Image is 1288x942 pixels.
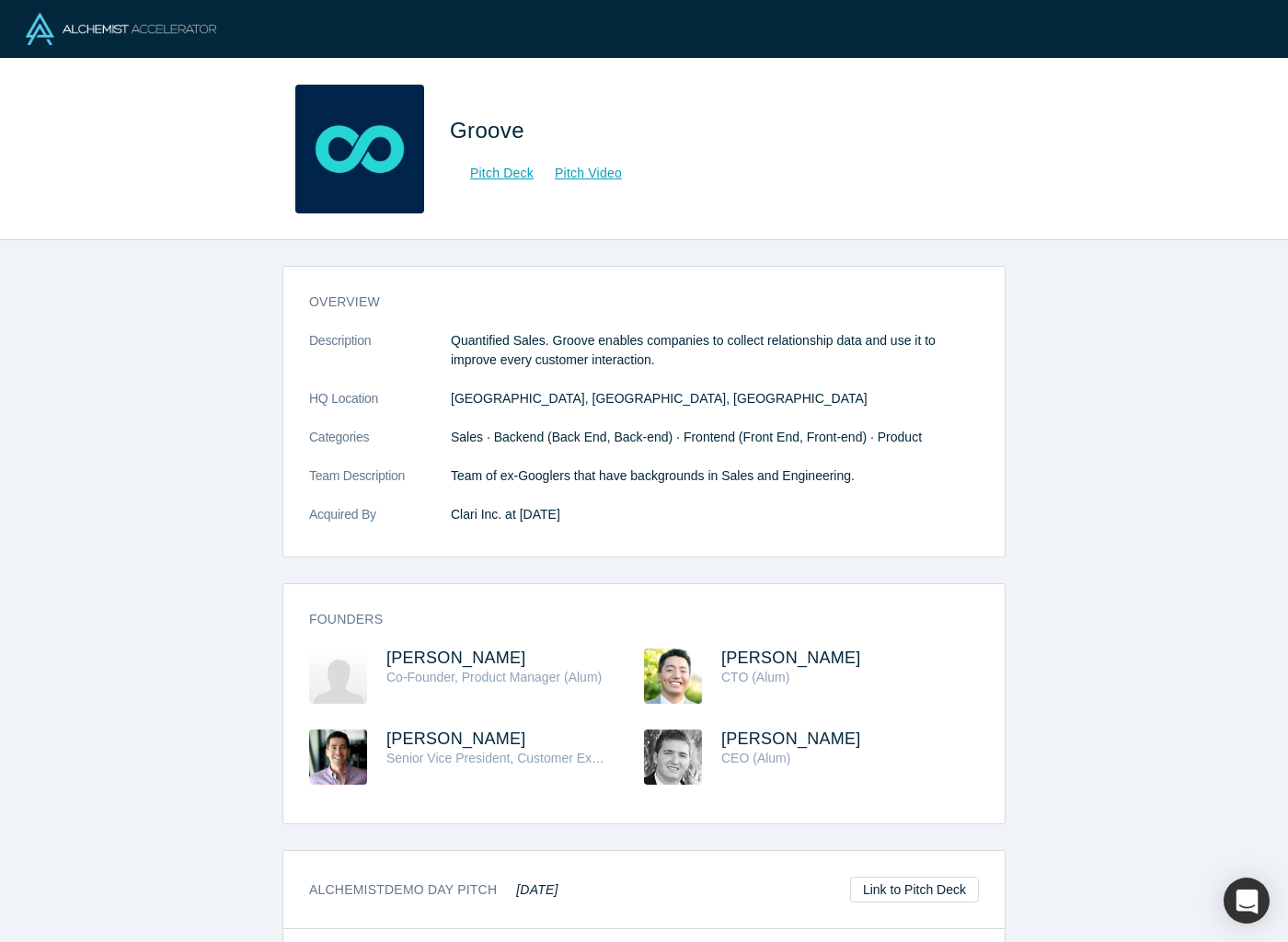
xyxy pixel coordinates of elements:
[721,649,861,667] a: [PERSON_NAME]
[516,882,558,897] em: [DATE]
[309,610,953,629] h3: Founders
[26,13,216,45] img: Alchemist Logo
[451,466,979,486] p: Team of ex-Googlers that have backgrounds in Sales and Engineering.
[309,880,558,900] h3: Alchemist Demo Day Pitch
[721,751,790,765] span: CEO (Alum)
[450,163,535,184] a: Pitch Deck
[721,729,861,748] a: [PERSON_NAME]
[451,430,922,444] span: Sales · Backend (Back End, Back-end) · Frontend (Front End, Front-end) · Product
[309,331,451,389] dt: Description
[644,649,702,704] img: Austin Wang's Profile Image
[451,331,979,370] p: Quantified Sales. Groove enables companies to collect relationship data and use it to improve eve...
[451,389,979,408] dd: [GEOGRAPHIC_DATA], [GEOGRAPHIC_DATA], [GEOGRAPHIC_DATA]
[850,877,979,902] a: Link to Pitch Deck
[535,163,623,184] a: Pitch Video
[386,751,683,765] span: Senior Vice President, Customer Experience (Alum)
[386,729,526,748] a: [PERSON_NAME]
[309,389,451,428] dt: HQ Location
[644,729,702,785] img: Chris Rothstein's Profile Image
[309,466,451,505] dt: Team Description
[451,505,979,524] dd: Clari Inc. at [DATE]
[721,670,789,684] span: CTO (Alum)
[386,649,526,667] a: [PERSON_NAME]
[309,428,451,466] dt: Categories
[309,729,367,785] img: Mike Sutherland's Profile Image
[295,85,424,213] img: Groove's Logo
[386,670,602,684] span: Co-Founder, Product Manager (Alum)
[309,649,367,704] img: Alex Kerschhofer's Profile Image
[309,505,451,544] dt: Acquired By
[450,118,531,143] span: Groove
[309,293,953,312] h3: overview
